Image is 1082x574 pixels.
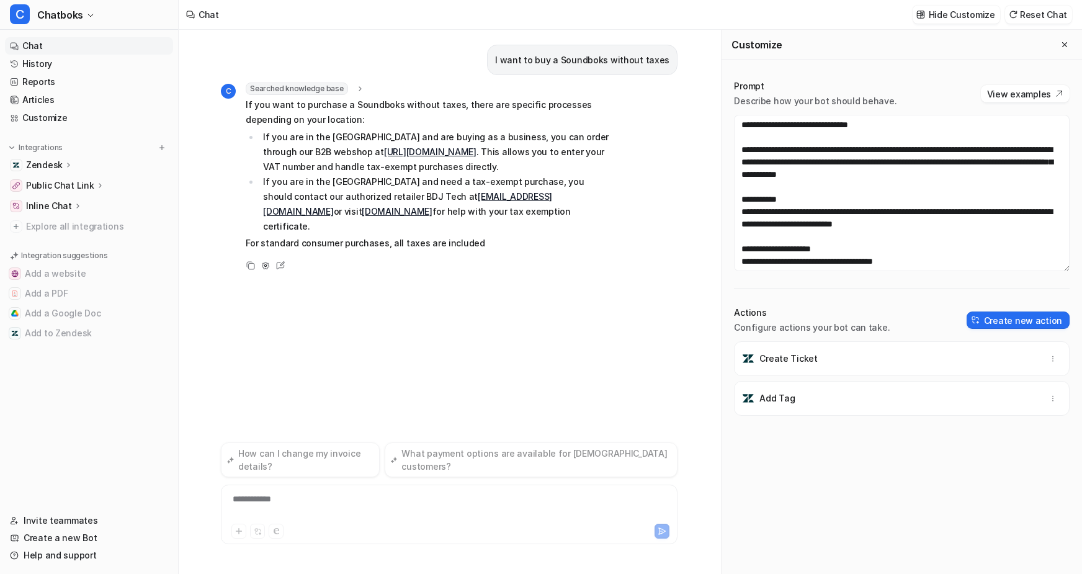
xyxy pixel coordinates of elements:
[5,109,173,127] a: Customize
[60,16,149,28] p: Active in the last 15m
[26,217,168,236] span: Explore all integrations
[19,406,29,416] button: Emoji picker
[734,307,890,319] p: Actions
[39,406,49,416] button: Gif picker
[5,547,173,564] a: Help and support
[45,352,238,440] div: Hey [PERSON_NAME],thanks for the follow up! Iimplemented it, I am afraid, the Bot still does it s...
[742,392,754,405] img: Add Tag icon
[55,359,228,433] div: Hey [PERSON_NAME], thanks for the follow up! Iimplemented it, I am afraid, the Bot still does it ...
[59,406,69,416] button: Upload attachment
[972,316,980,325] img: create-action-icon.svg
[221,442,380,477] button: How can I change my invoice details?
[246,83,347,95] span: Searched knowledge base
[967,312,1070,329] button: Create new action
[20,103,194,127] div: Thank you, and look forward to your update!
[11,380,238,401] textarea: Message…
[5,264,173,284] button: Add a websiteAdd a website
[362,206,432,217] a: [DOMAIN_NAME]
[385,442,677,477] button: What payment options are available for [DEMOGRAPHIC_DATA] customers?
[5,218,173,235] a: Explore all integrations
[10,169,238,352] div: leonie@soundboks.com says…
[10,4,30,24] span: C
[213,401,233,421] button: Send a message…
[20,127,194,140] div: Kyva
[259,130,609,174] li: If you are in the [GEOGRAPHIC_DATA] and are buying as a business, you can order through our B2B w...
[20,150,80,157] div: eesel • 10h ago
[5,303,173,323] button: Add a Google DocAdd a Google Doc
[734,321,890,334] p: Configure actions your bot can take.
[5,323,173,343] button: Add to ZendeskAdd to Zendesk
[11,290,19,297] img: Add a PDF
[221,84,236,99] span: C
[12,161,20,169] img: Zendesk
[5,73,173,91] a: Reports
[5,512,173,529] a: Invite teammates
[12,182,20,189] img: Public Chat Link
[60,6,86,16] h1: eesel
[21,250,107,261] p: Integration suggestions
[981,85,1070,102] button: View examples
[79,406,89,416] button: Start recording
[263,191,552,217] a: [EMAIL_ADDRESS][DOMAIN_NAME]
[246,97,609,127] p: If you want to purchase a Soundboks without taxes, there are specific processes depending on your...
[35,7,55,27] img: Profile image for eesel
[19,143,63,153] p: Integrations
[5,91,173,109] a: Articles
[11,270,19,277] img: Add a website
[759,352,817,365] p: Create Ticket
[11,330,19,337] img: Add to Zendesk
[5,141,66,154] button: Integrations
[218,5,240,27] div: Close
[12,202,20,210] img: Inline Chat
[26,159,63,171] p: Zendesk
[5,55,173,73] a: History
[731,38,782,51] h2: Customize
[929,8,995,21] p: Hide Customize
[1057,37,1072,52] button: Close flyout
[10,220,22,233] img: explore all integrations
[495,53,669,68] p: I want to buy a Soundboks without taxes
[26,179,94,192] p: Public Chat Link
[11,310,19,317] img: Add a Google Doc
[742,352,754,365] img: Create Ticket icon
[158,143,166,152] img: menu_add.svg
[246,236,609,251] p: For standard consumer purchases, all taxes are included
[194,5,218,29] button: Home
[10,352,238,455] div: leonie@soundboks.com says…
[259,174,609,234] li: If you are in the [GEOGRAPHIC_DATA] and need a tax-exempt purchase, you should contact our author...
[8,5,32,29] button: go back
[384,146,476,157] a: [URL][DOMAIN_NAME]
[759,392,795,405] p: Add Tag
[734,95,896,107] p: Describe how your bot should behave.
[5,284,173,303] button: Add a PDFAdd a PDF
[913,6,1000,24] button: Hide Customize
[5,37,173,55] a: Chat
[916,10,925,19] img: customize
[26,200,72,212] p: Inline Chat
[7,143,16,152] img: expand menu
[5,529,173,547] a: Create a new Bot
[199,8,219,21] div: Chat
[1009,10,1017,19] img: reset
[734,80,896,92] p: Prompt
[1005,6,1072,24] button: Reset Chat
[37,6,83,24] span: Chatboks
